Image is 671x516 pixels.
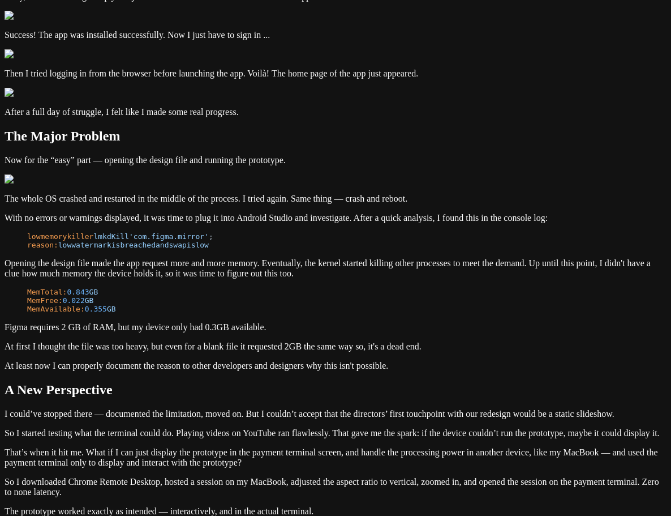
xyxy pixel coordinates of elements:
span: watermark [71,241,111,249]
p: So I downloaded Chrome Remote Desktop, hosted a session on my MacBook, adjusted the aspect ratio ... [5,477,666,497]
p: With no errors or warnings displayed, it was time to plug it into Android Studio and investigate.... [5,213,666,223]
span: GB [85,296,94,305]
p: That’s when it hit me. What if I can just display the prototype in the payment terminal screen, a... [5,447,666,468]
span: low [58,241,71,249]
span: Kill [111,232,129,241]
span: breached [120,241,156,249]
span: ; [209,232,213,241]
span: 0.355 [85,305,107,313]
img: Image [5,174,36,185]
p: Success! The app was installed successfully. Now I just have to sign in ... [5,30,666,40]
span: low [195,241,208,249]
img: Image [5,11,36,21]
p: Now for the “easy” part — opening the design file and running the prototype. [5,155,666,165]
p: Figma requires 2 GB of RAM, but my device only had 0.3GB available. [5,322,666,332]
p: At first I thought the file was too heavy, but even for a blank file it requested 2GB the same wa... [5,342,666,352]
span: reason: [27,241,58,249]
span: MemAvailable: [27,305,85,313]
span: swap [169,241,187,249]
p: At least now I can properly document the reason to other developers and designers why this isn't ... [5,361,666,371]
p: After a full day of struggle, I felt like I made some real progress. [5,107,666,117]
img: Image [5,49,36,59]
span: 'com.figma.mirror' [129,232,209,241]
p: Opening the design file made the app request more and more memory. Eventually, the kernel started... [5,258,666,279]
span: 0.843 [67,288,89,296]
span: MemFree: [27,296,63,305]
span: is [187,241,196,249]
span: lowmemorykiller [27,232,93,241]
h2: The Major Problem [5,129,666,144]
span: lmkd [93,232,111,241]
span: GB [107,305,116,313]
span: is [111,241,121,249]
p: Then I tried logging in from the browser before launching the app. Voilà! The home page of the ap... [5,69,666,79]
img: Image [5,88,36,98]
span: and [156,241,169,249]
h2: A New Perspective [5,382,666,398]
span: MemTotal: [27,288,67,296]
p: So I started testing what the terminal could do. Playing videos on YouTube ran flawlessly. That g... [5,428,666,438]
span: 0.022 [63,296,85,305]
p: I could’ve stopped there — documented the limitation, moved on. But I couldn’t accept that the di... [5,409,666,419]
span: GB [89,288,98,296]
p: The whole OS crashed and restarted in the middle of the process. I tried again. Same thing — cras... [5,194,666,204]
